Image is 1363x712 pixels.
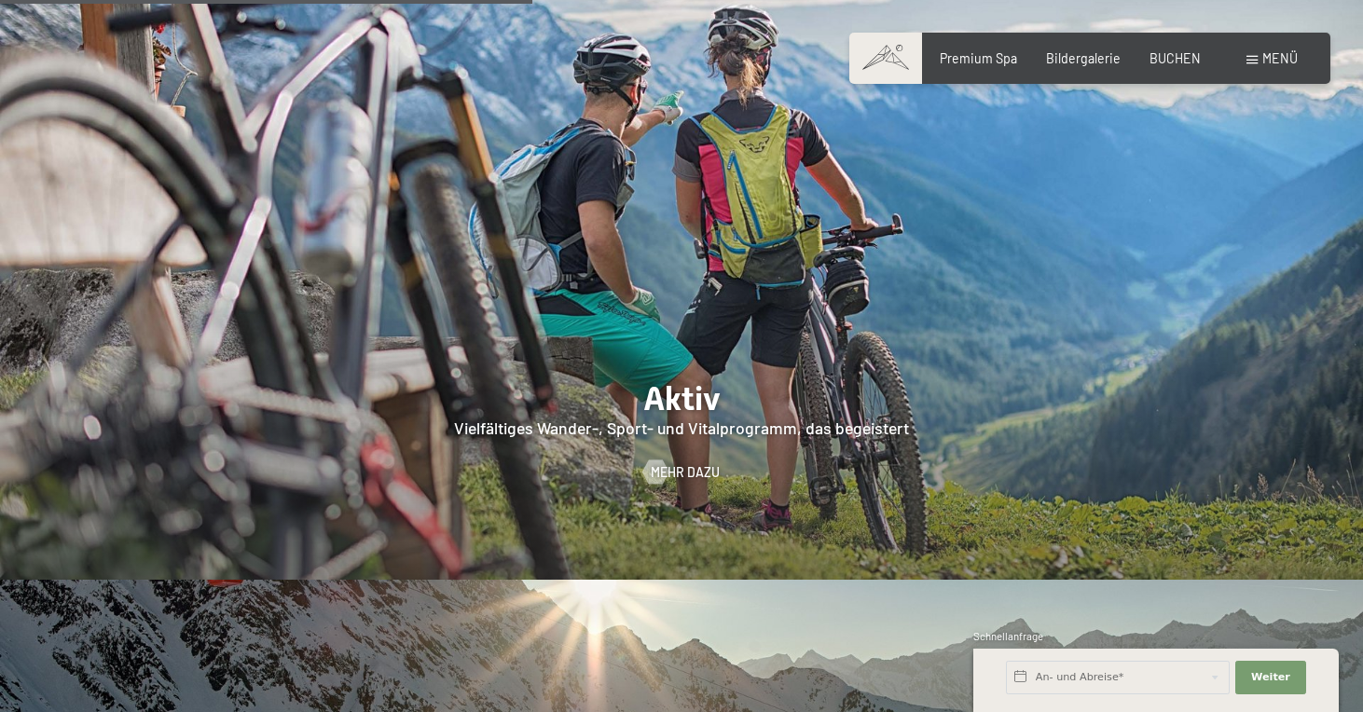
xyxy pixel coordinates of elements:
a: BUCHEN [1150,50,1201,66]
a: Premium Spa [940,50,1017,66]
button: Weiter [1235,661,1306,694]
span: Menü [1262,50,1298,66]
span: Schnellanfrage [973,630,1043,642]
a: Mehr dazu [643,463,721,482]
span: Mehr dazu [651,463,720,482]
span: Weiter [1251,670,1290,685]
a: Bildergalerie [1046,50,1121,66]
